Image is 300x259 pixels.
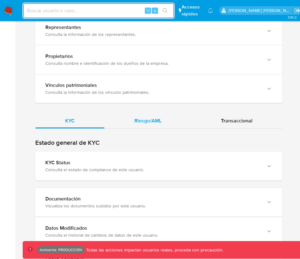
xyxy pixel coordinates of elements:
[145,8,150,14] span: ⌥
[229,8,292,14] p: rodrigo.moyano@mercadolibre.com
[40,249,82,251] p: Ambiente: PRODUCCIÓN
[65,117,75,124] span: KYC
[221,117,252,124] span: Transaccional
[85,247,223,253] p: Todas las acciones impactan usuarios reales, proceda con precaución.
[182,4,202,17] span: Accesos rápidos
[208,8,213,13] a: Notificaciones
[288,15,297,20] span: 3.161.2
[154,8,156,14] span: s
[159,6,172,15] button: search-icon
[134,117,161,124] span: Riesgo/AML
[23,7,174,15] input: Buscar usuario o caso...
